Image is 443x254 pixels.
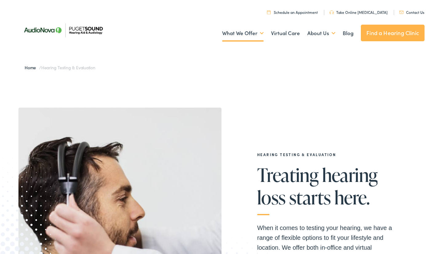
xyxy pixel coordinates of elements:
[257,165,318,185] span: Treating
[222,22,264,45] a: What We Offer
[329,10,334,14] img: utility icon
[399,10,424,15] a: Contact Us
[257,152,405,157] h2: Hearing Testing & Evaluation
[343,22,353,45] a: Blog
[267,10,318,15] a: Schedule an Appointment
[267,10,271,14] img: utility icon
[399,11,404,14] img: utility icon
[257,187,286,208] span: loss
[361,25,425,41] a: Find a Hearing Clinic
[41,64,95,71] span: Hearing Testing & Evaluation
[334,187,370,208] span: here.
[271,22,300,45] a: Virtual Care
[322,165,378,185] span: hearing
[25,64,95,71] span: /
[329,10,388,15] a: Take Online [MEDICAL_DATA]
[25,64,39,71] a: Home
[307,22,335,45] a: About Us
[289,187,331,208] span: starts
